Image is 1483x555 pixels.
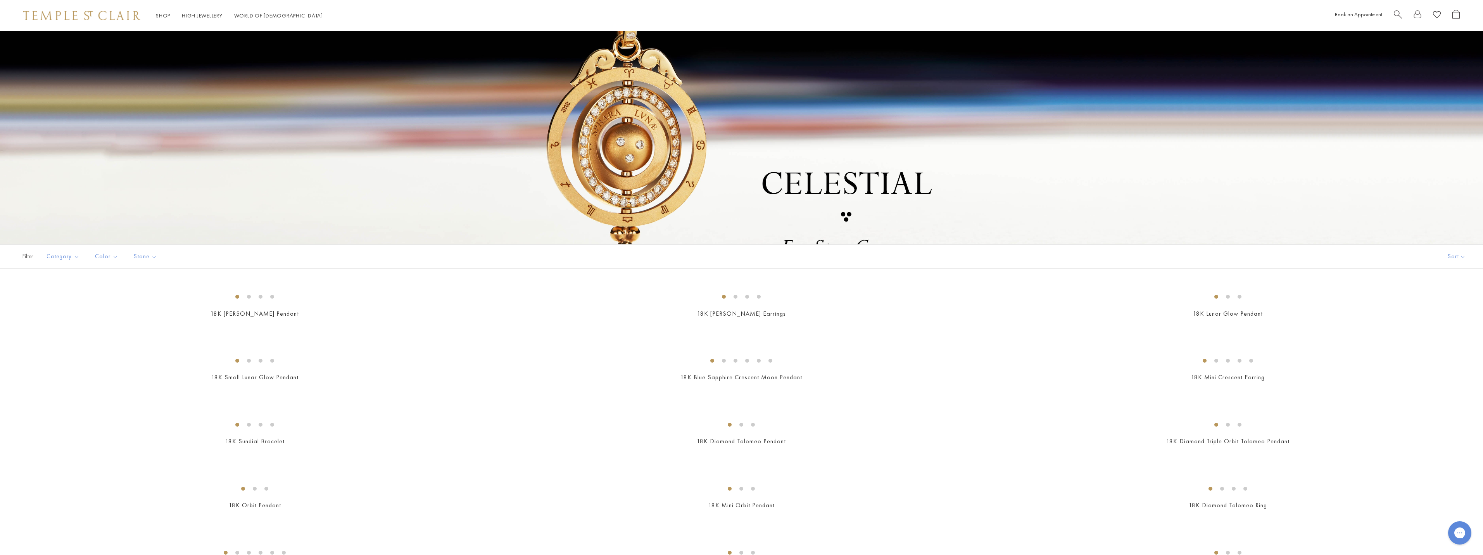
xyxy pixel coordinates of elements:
[156,11,323,21] nav: Main navigation
[1452,10,1460,22] a: Open Shopping Bag
[89,248,124,265] button: Color
[1433,10,1441,22] a: View Wishlist
[1193,309,1263,318] a: 18K Lunar Glow Pendant
[1166,437,1290,445] a: 18K Diamond Triple Orbit Tolomeo Pendant
[697,309,786,318] a: 18K [PERSON_NAME] Earrings
[1444,519,1475,547] iframe: Gorgias live chat messenger
[225,437,285,445] a: 18K Sundial Bracelet
[211,309,299,318] a: 18K [PERSON_NAME] Pendant
[1394,10,1402,22] a: Search
[1189,501,1267,509] a: 18K Diamond Tolomeo Ring
[182,12,223,19] a: High JewelleryHigh Jewellery
[1430,245,1483,268] button: Show sort by
[128,248,163,265] button: Stone
[708,501,775,509] a: 18K Mini Orbit Pendant
[680,373,802,381] a: 18K Blue Sapphire Crescent Moon Pendant
[234,12,323,19] a: World of [DEMOGRAPHIC_DATA]World of [DEMOGRAPHIC_DATA]
[41,248,85,265] button: Category
[1191,373,1265,381] a: 18K Mini Crescent Earring
[697,437,786,445] a: 18K Diamond Tolomeo Pendant
[130,252,163,261] span: Stone
[43,252,85,261] span: Category
[211,373,299,381] a: 18K Small Lunar Glow Pendant
[1335,11,1382,18] a: Book an Appointment
[229,501,281,509] a: 18K Orbit Pendant
[23,11,140,20] img: Temple St. Clair
[91,252,124,261] span: Color
[156,12,170,19] a: ShopShop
